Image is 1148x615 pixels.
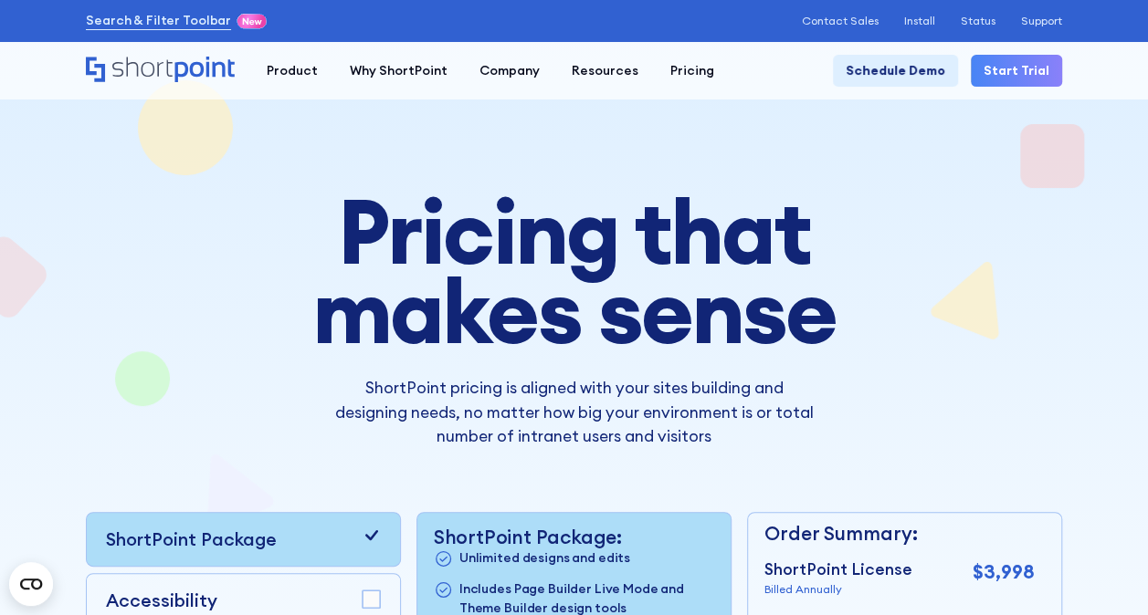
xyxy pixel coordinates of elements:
div: Resources [572,61,638,80]
p: ShortPoint pricing is aligned with your sites building and designing needs, no matter how big you... [334,376,814,448]
a: Contact Sales [802,15,879,27]
div: Pricing [670,61,714,80]
a: Product [251,55,334,87]
a: Search & Filter Toolbar [86,11,231,30]
a: Company [464,55,556,87]
a: Schedule Demo [833,55,958,87]
p: ShortPoint License [764,558,912,581]
p: ShortPoint Package: [434,526,714,548]
button: Open CMP widget [9,562,53,606]
a: Install [904,15,935,27]
a: Pricing [655,55,731,87]
a: Support [1021,15,1062,27]
p: ShortPoint Package [106,526,277,552]
p: $3,998 [973,558,1035,587]
iframe: Chat Widget [1057,527,1148,615]
a: Start Trial [971,55,1062,87]
p: Billed Annually [764,581,912,598]
div: Company [479,61,540,80]
div: Product [267,61,318,80]
a: Status [961,15,995,27]
p: Accessibility [106,587,217,613]
a: Why ShortPoint [334,55,464,87]
p: Unlimited designs and edits [459,548,630,569]
div: Why ShortPoint [350,61,448,80]
p: Order Summary: [764,519,1035,548]
a: Resources [556,55,655,87]
a: Home [86,57,235,84]
h1: Pricing that makes sense [215,192,934,350]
